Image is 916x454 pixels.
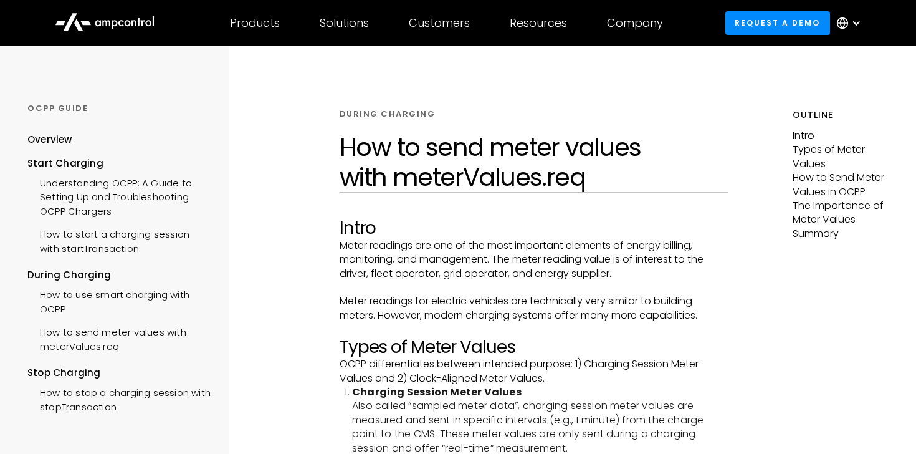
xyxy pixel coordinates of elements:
[409,16,470,30] div: Customers
[340,239,728,281] p: Meter readings are one of the most important elements of energy billing, monitoring, and manageme...
[320,16,369,30] div: Solutions
[510,16,567,30] div: Resources
[27,133,72,147] div: Overview
[230,16,280,30] div: Products
[27,282,211,319] a: How to use smart charging with OCPP
[793,199,889,227] p: The Importance of Meter Values
[340,281,728,294] p: ‍
[27,380,211,417] a: How to stop a charging session with stopTransaction
[27,133,72,156] a: Overview
[607,16,663,30] div: Company
[27,268,211,282] div: During Charging
[27,157,211,170] div: Start Charging
[27,103,211,114] div: OCPP GUIDE
[725,11,830,34] a: Request a demo
[340,357,728,385] p: OCPP differentiates between intended purpose: 1) Charging Session Meter Values and 2) Clock-Align...
[27,319,211,357] a: How to send meter values with meterValues.req
[27,366,211,380] div: Stop Charging
[793,143,889,171] p: Types of Meter Values
[793,129,889,143] p: Intro
[352,385,522,399] strong: Charging Session Meter Values
[793,171,889,199] p: How to Send Meter Values in OCPP
[340,337,728,358] h2: Types of Meter Values
[340,132,728,192] h1: How to send meter values with meterValues.req
[27,221,211,259] a: How to start a charging session with startTransaction
[27,170,211,221] a: Understanding OCPP: A Guide to Setting Up and Troubleshooting OCPP Chargers
[793,227,889,241] p: Summary
[340,218,728,239] h2: Intro
[340,109,436,120] div: DURING CHARGING
[340,294,728,322] p: Meter readings for electric vehicles are technically very similar to building meters. However, mo...
[340,322,728,336] p: ‍
[793,109,889,122] h5: Outline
